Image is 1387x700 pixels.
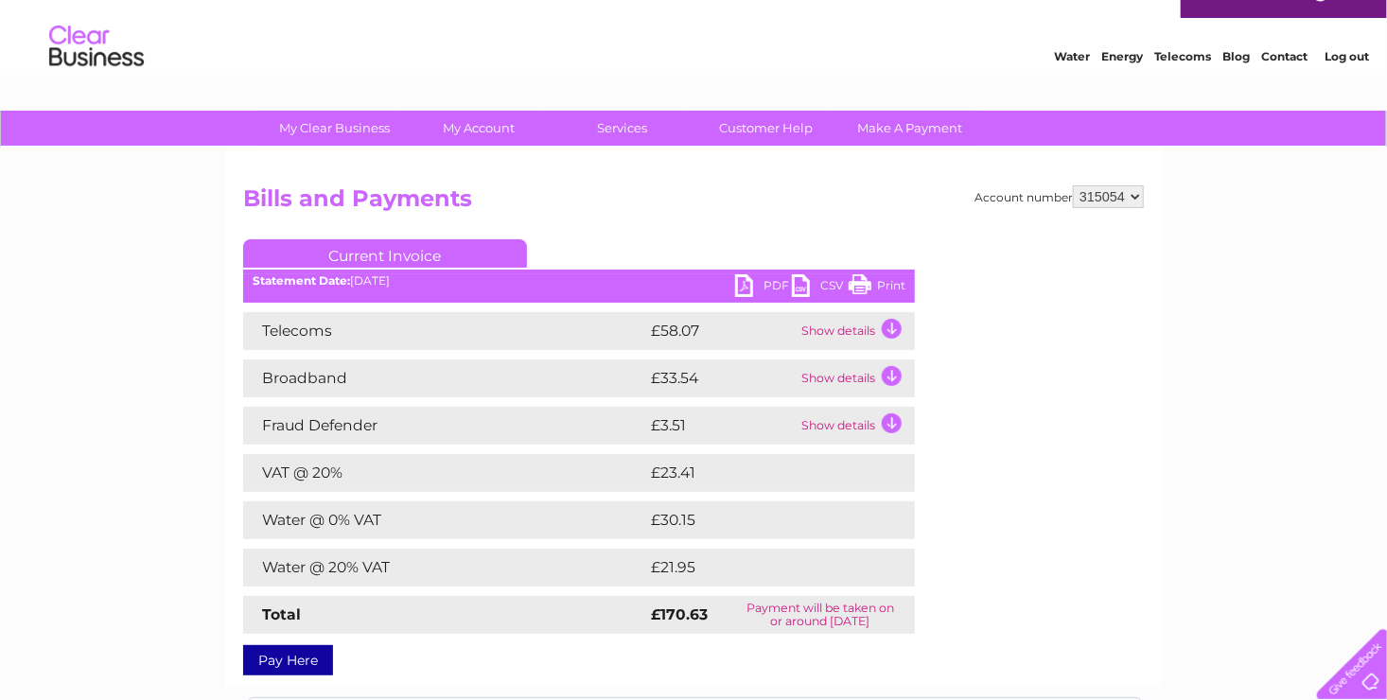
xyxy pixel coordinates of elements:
a: Telecoms [1154,80,1211,95]
td: £3.51 [646,407,797,445]
strong: Total [262,605,301,623]
td: £58.07 [646,312,797,350]
a: My Clear Business [257,111,413,146]
a: Customer Help [689,111,845,146]
a: Make A Payment [833,111,989,146]
td: £23.41 [646,454,875,492]
td: Payment will be taken on or around [DATE] [726,596,915,634]
div: Account number [974,185,1144,208]
img: logo.png [48,49,145,107]
a: Contact [1261,80,1308,95]
td: £30.15 [646,501,875,539]
a: My Account [401,111,557,146]
td: £33.54 [646,359,797,397]
a: Pay Here [243,645,333,675]
td: Telecoms [243,312,646,350]
a: 0333 014 3131 [1030,9,1161,33]
a: Log out [1325,80,1369,95]
div: [DATE] [243,274,915,288]
a: Print [849,274,905,302]
td: Water @ 20% VAT [243,549,646,586]
strong: £170.63 [651,605,708,623]
a: CSV [792,274,849,302]
td: Water @ 0% VAT [243,501,646,539]
td: Show details [797,407,915,445]
td: £21.95 [646,549,875,586]
td: Show details [797,359,915,397]
b: Statement Date: [253,273,350,288]
td: Show details [797,312,915,350]
div: Clear Business is a trading name of Verastar Limited (registered in [GEOGRAPHIC_DATA] No. 3667643... [248,10,1142,92]
a: Services [545,111,701,146]
td: Broadband [243,359,646,397]
a: Blog [1222,80,1250,95]
a: Energy [1101,80,1143,95]
a: PDF [735,274,792,302]
td: VAT @ 20% [243,454,646,492]
a: Water [1054,80,1090,95]
td: Fraud Defender [243,407,646,445]
a: Current Invoice [243,239,527,268]
h2: Bills and Payments [243,185,1144,221]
